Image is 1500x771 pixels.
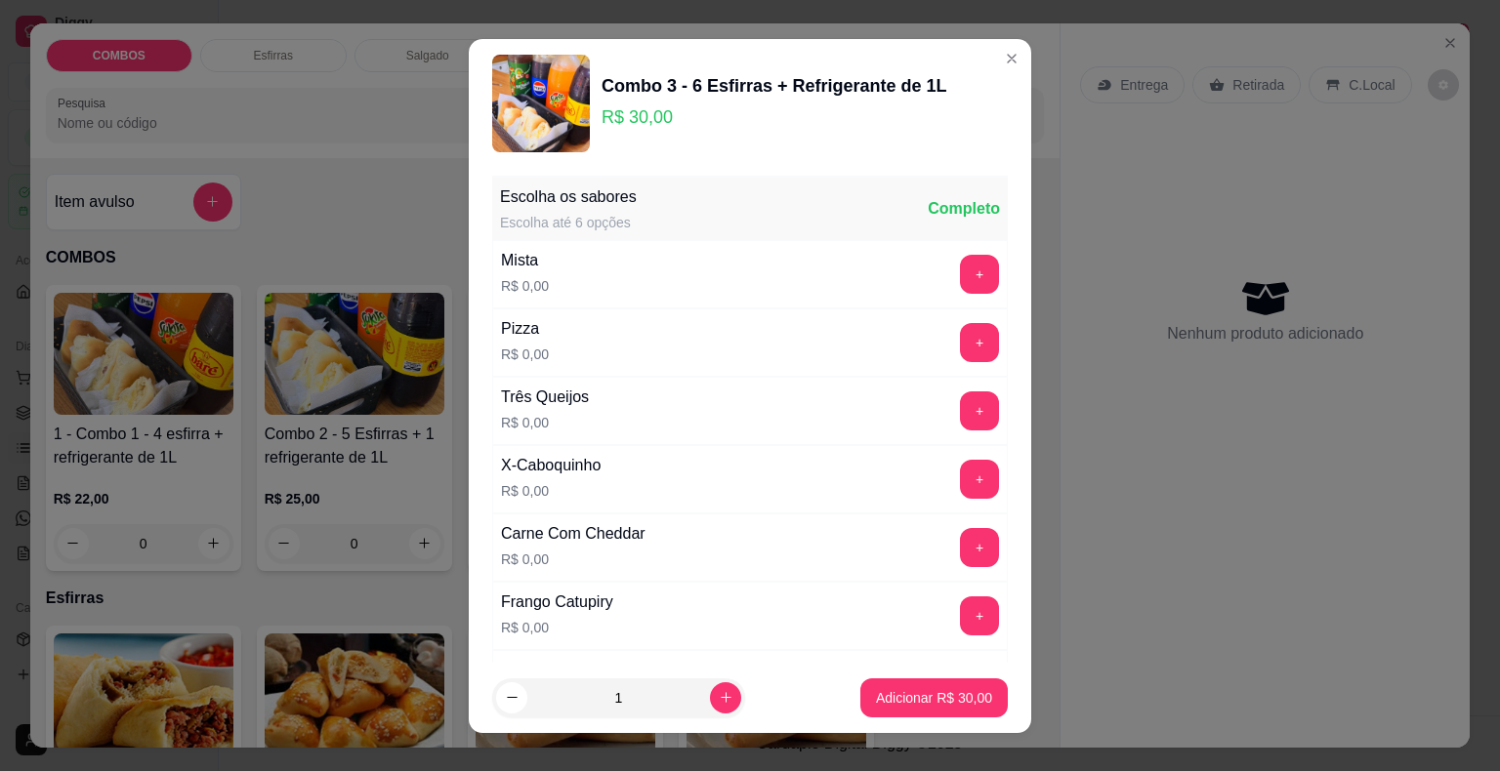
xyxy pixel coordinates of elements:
[996,43,1027,74] button: Close
[960,323,999,362] button: add
[960,391,999,430] button: add
[501,618,613,637] p: R$ 0,00
[501,659,571,682] div: Chocolate
[710,682,741,713] button: increase-product-quantity
[501,413,589,432] p: R$ 0,00
[501,454,601,477] div: X-Caboquinho
[496,682,527,713] button: decrease-product-quantity
[602,103,947,131] p: R$ 30,00
[500,185,637,209] div: Escolha os sabores
[602,72,947,100] div: Combo 3 - 6 Esfirras + Refrigerante de 1L
[928,197,1000,221] div: Completo
[501,276,549,296] p: R$ 0,00
[501,385,589,409] div: Três Queijos
[960,596,999,635] button: add
[492,55,590,152] img: product-image
[501,317,549,341] div: Pizza
[960,528,999,567] button: add
[860,678,1008,717] button: Adicionar R$ 30,00
[501,481,601,501] p: R$ 0,00
[501,249,549,272] div: Mista
[500,213,637,232] div: Escolha até 6 opções
[960,255,999,294] button: add
[501,549,646,569] p: R$ 0,00
[960,460,999,499] button: add
[501,590,613,614] div: Frango Catupiry
[501,345,549,364] p: R$ 0,00
[876,688,992,708] p: Adicionar R$ 30,00
[501,522,646,546] div: Carne Com Cheddar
